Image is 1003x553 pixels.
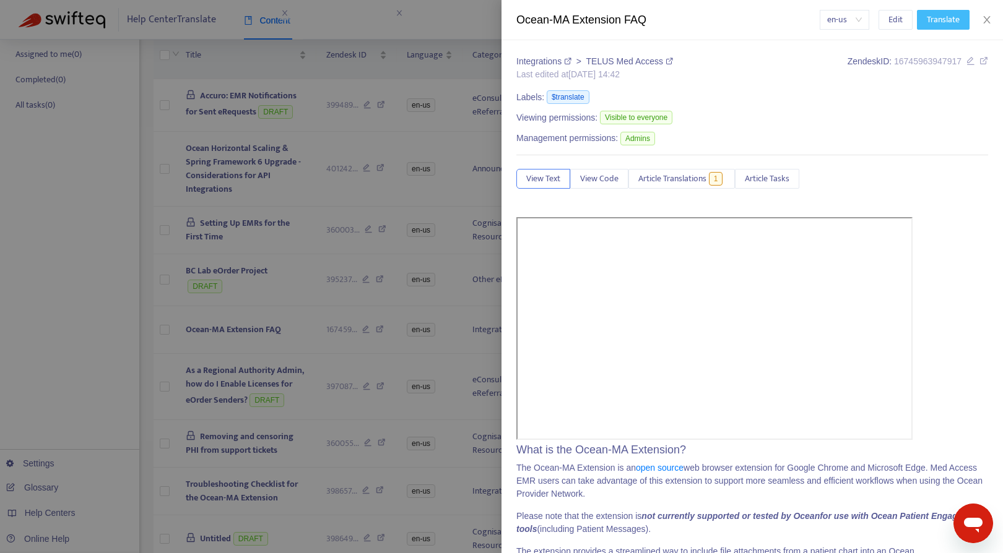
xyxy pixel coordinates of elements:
[516,169,570,189] button: View Text
[848,55,988,81] div: Zendesk ID:
[570,169,628,189] button: View Code
[709,172,723,186] span: 1
[894,56,962,66] span: 16745963947917
[516,132,618,145] span: Management permissions:
[978,14,996,26] button: Close
[547,90,589,104] span: $translate
[953,504,993,543] iframe: Button to launch messaging window
[636,463,684,473] a: open source
[586,56,673,66] a: TELUS Med Access
[580,172,619,186] span: View Code
[516,461,988,500] p: The Ocean-MA Extension is an web browser extension for Google Chrome and Microsoft Edge. Med Acce...
[982,15,992,25] span: close
[620,132,655,145] span: Admins
[516,444,988,457] h3: What is the Ocean-MA Extension?
[516,55,673,68] div: >
[641,511,820,521] strong: not currently supported or tested by Ocean
[879,10,913,30] button: Edit
[516,510,988,536] p: Please note that the extension is (including Patient Messages).
[628,169,735,189] button: Article Translations1
[917,10,970,30] button: Translate
[735,169,799,189] button: Article Tasks
[516,12,820,28] div: Ocean-MA Extension FAQ
[638,172,706,186] span: Article Translations
[888,13,903,27] span: Edit
[927,13,960,27] span: Translate
[600,111,672,124] span: Visible to everyone
[827,11,862,29] span: en-us
[516,111,597,124] span: Viewing permissions:
[516,68,673,81] div: Last edited at [DATE] 14:42
[516,91,544,104] span: Labels:
[516,56,574,66] a: Integrations
[745,172,789,186] span: Article Tasks
[516,511,983,534] strong: for use with Ocean Patient Engagement tools
[526,172,560,186] span: View Text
